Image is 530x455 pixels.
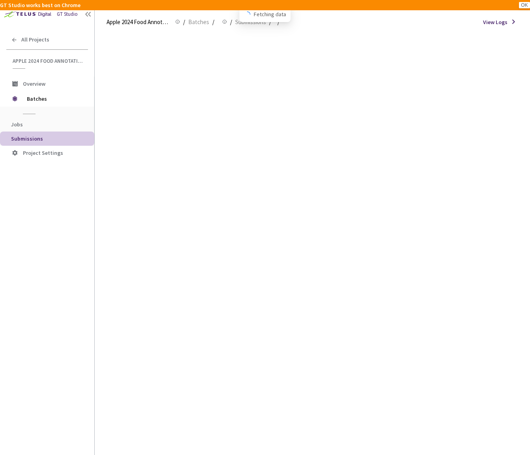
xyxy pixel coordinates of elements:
span: Apple 2024 Food Annotation Correction [107,17,170,27]
span: Fetching data [254,10,286,19]
span: Submissions [235,17,266,27]
span: Jobs [11,121,23,128]
span: View Logs [483,18,508,26]
div: GT Studio [57,10,78,18]
li: / [183,17,185,27]
span: Apple 2024 Food Annotation Correction [13,58,83,64]
span: Batches [188,17,209,27]
span: Batches [27,91,81,107]
li: / [212,17,214,27]
span: All Projects [21,36,49,43]
button: OK [519,2,530,8]
span: Project Settings [23,149,63,156]
a: Submissions [234,17,268,26]
a: Batches [187,17,211,26]
li: / [230,17,232,27]
span: Overview [23,80,45,87]
span: Submissions [11,135,43,142]
span: loading [243,10,251,19]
